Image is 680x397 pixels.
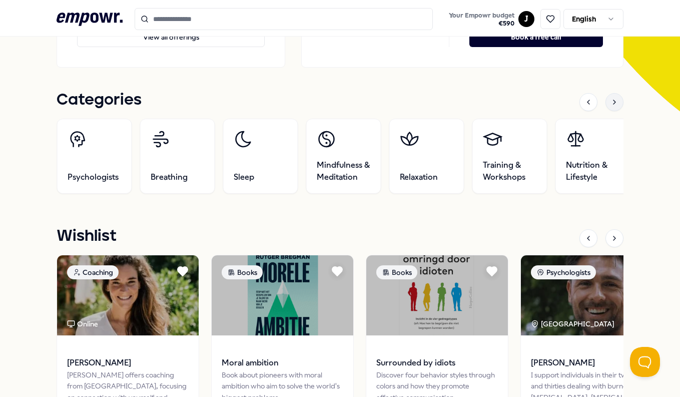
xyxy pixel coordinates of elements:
[57,88,142,113] h1: Categories
[151,171,188,183] span: Breathing
[212,255,353,335] img: package image
[521,255,662,335] img: package image
[317,159,371,183] span: Mindfulness & Meditation
[531,265,596,279] div: Psychologists
[222,356,343,369] span: Moral ambition
[449,12,514,20] span: Your Empowr budget
[67,318,98,329] div: Online
[400,171,438,183] span: Relaxation
[555,119,630,194] a: Nutrition & Lifestyle
[234,171,254,183] span: Sleep
[223,119,298,194] a: Sleep
[472,119,547,194] a: Training & Workshops
[77,27,265,47] button: View all offerings
[447,10,516,30] button: Your Empowr budget€590
[376,265,417,279] div: Books
[483,159,537,183] span: Training & Workshops
[389,119,464,194] a: Relaxation
[366,255,508,335] img: package image
[630,347,660,377] iframe: Help Scout Beacon - Open
[57,119,132,194] a: Psychologists
[222,265,263,279] div: Books
[531,356,652,369] span: [PERSON_NAME]
[57,255,199,335] img: package image
[518,11,534,27] button: J
[135,8,433,30] input: Search for products, categories or subcategories
[449,20,514,28] span: € 590
[57,224,117,249] h1: Wishlist
[445,9,518,30] a: Your Empowr budget€590
[376,356,498,369] span: Surrounded by idiots
[67,356,189,369] span: [PERSON_NAME]
[67,265,119,279] div: Coaching
[140,119,215,194] a: Breathing
[68,171,119,183] span: Psychologists
[566,159,620,183] span: Nutrition & Lifestyle
[531,318,616,329] div: [GEOGRAPHIC_DATA]
[469,27,603,47] button: Book a free call
[306,119,381,194] a: Mindfulness & Meditation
